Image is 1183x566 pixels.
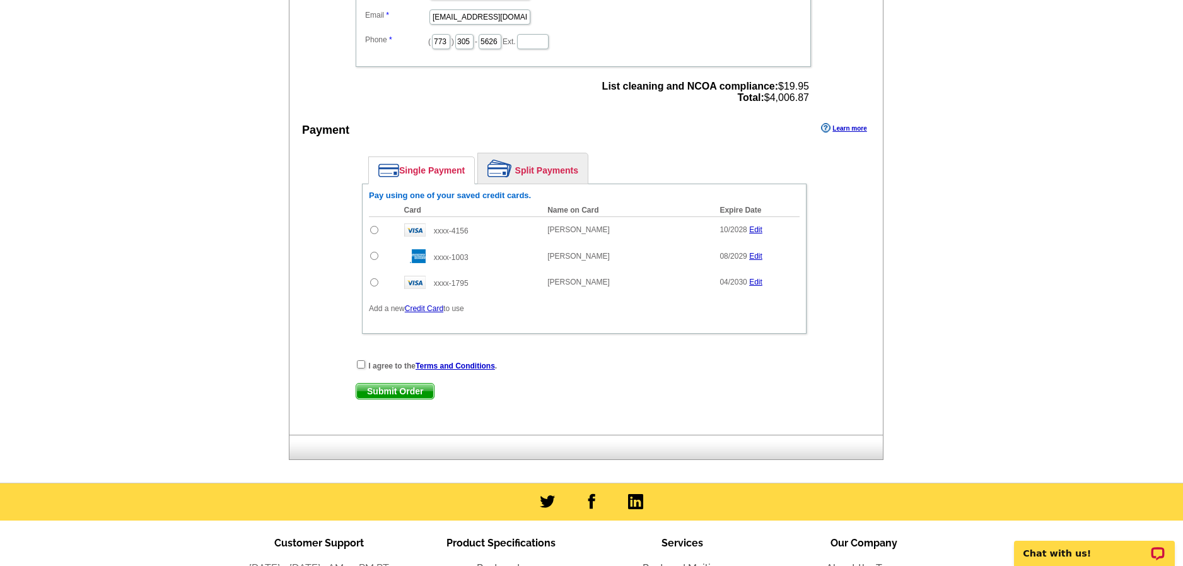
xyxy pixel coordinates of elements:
h6: Pay using one of your saved credit cards. [369,191,800,201]
span: 10/2028 [720,225,747,234]
img: amex.gif [404,249,426,263]
span: 08/2029 [720,252,747,261]
span: 04/2030 [720,278,747,286]
span: [PERSON_NAME] [547,278,610,286]
img: split-payment.png [487,160,512,177]
a: Edit [749,252,762,261]
th: Name on Card [541,204,713,217]
span: xxxx-4156 [434,227,469,235]
strong: List cleaning and NCOA compliance: [602,81,778,91]
span: Product Specifications [446,537,556,549]
span: xxxx-1795 [434,279,469,288]
img: visa.gif [404,223,426,237]
span: xxxx-1003 [434,253,469,262]
a: Edit [749,278,762,286]
a: Single Payment [369,157,474,184]
iframe: LiveChat chat widget [1006,526,1183,566]
label: Email [365,9,428,21]
strong: Total: [737,92,764,103]
span: Our Company [830,537,897,549]
th: Card [398,204,542,217]
a: Terms and Conditions [416,362,495,370]
span: [PERSON_NAME] [547,225,610,234]
p: Add a new to use [369,303,800,314]
a: Edit [749,225,762,234]
span: $19.95 $4,006.87 [602,81,809,103]
span: Submit Order [356,384,434,399]
span: Customer Support [274,537,364,549]
div: Payment [302,122,349,139]
span: [PERSON_NAME] [547,252,610,261]
span: Services [661,537,703,549]
a: Learn more [821,123,866,133]
img: visa.gif [404,276,426,289]
img: single-payment.png [378,163,399,177]
label: Phone [365,34,428,45]
a: Split Payments [478,153,588,184]
strong: I agree to the . [368,362,497,370]
dd: ( ) - Ext. [362,31,805,50]
a: Credit Card [405,304,443,313]
th: Expire Date [713,204,800,217]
